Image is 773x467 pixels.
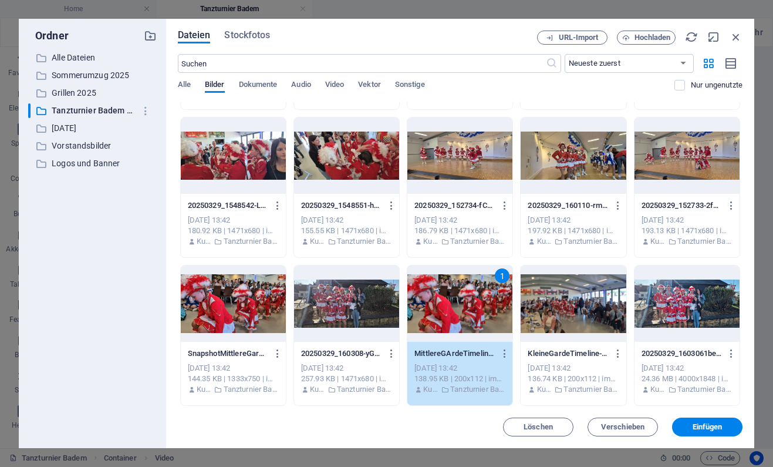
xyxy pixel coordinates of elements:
span: Vektor [358,78,381,94]
div: [DATE] 13:42 [188,215,279,226]
div: Tanzturnier Badem 2025 [28,103,135,118]
div: 257.93 KB | 1471x680 | image/jpeg [301,374,392,384]
div: 193.13 KB | 1471x680 | image/jpeg [642,226,733,236]
button: URL-Import [537,31,607,45]
div: [DATE] 13:42 [528,215,619,226]
div: Von: Kunde | Ordner: Tanzturnier Badem 2025 [642,236,733,247]
div: Von: Kunde | Ordner: Tanzturnier Badem 2025 [301,384,392,395]
p: 20250329_152733-2fSRVuSXnkcw5W12Vxef0g.jpg [642,200,722,211]
p: Alle Dateien [52,51,135,65]
p: Kunde [423,384,438,395]
p: Tanzturnier Badem 2025 [677,384,733,395]
div: Von: Kunde | Ordner: Tanzturnier Badem 2025 [188,384,279,395]
p: KleineGardeTimeline-ZkvM1lUXotRhVhnuPnnrxg.png [528,348,608,359]
div: [DATE] 13:42 [414,363,505,374]
p: 20250329_1548542-LZ6AyhrApn92AyI9WKfdAQ.jpg [188,200,268,211]
p: Tanzturnier Badem 2025 [224,236,279,247]
i: Neu laden [685,31,698,43]
p: Grillen 2025 [52,86,135,100]
button: Hochladen [617,31,676,45]
div: Logos und Banner [28,156,157,171]
p: SnapshotMittlereGarde-R5lkCl8is31tP40VVehn-w.jpg [188,348,268,359]
div: [DATE] [28,121,157,136]
span: Video [325,78,344,94]
p: Vorstandsbilder [52,139,135,153]
p: Kunde [197,384,211,395]
div: 155.55 KB | 1471x680 | image/jpeg [301,226,392,236]
p: Kunde [310,384,325,395]
p: Ordner [28,28,69,43]
div: 138.95 KB | 200x112 | image/png [414,374,505,384]
span: Hochladen [634,34,671,41]
p: Kunde [650,384,665,395]
span: Sonstige [395,78,425,94]
p: Tanzturnier Badem 2025 [224,384,279,395]
div: ​Tanzturnier Badem 2025 [28,103,157,118]
p: Tanzturnier Badem 2025 [563,236,619,247]
p: Kunde [310,236,325,247]
div: 1 [495,268,509,283]
p: Tanzturnier Badem 2025 [337,384,392,395]
div: Von: Kunde | Ordner: Tanzturnier Badem 2025 [188,236,279,247]
div: [DATE] 13:42 [301,215,392,226]
div: ​ [28,103,31,118]
div: Sommerumzug 2025 [28,68,157,83]
div: 24.36 MB | 4000x1848 | image/png [642,374,733,384]
span: Dateien [178,28,211,42]
span: Alle [178,78,191,94]
p: [DATE] [52,122,135,135]
button: Löschen [503,418,573,436]
span: Verschieben [601,424,644,431]
div: [DATE] 13:42 [642,215,733,226]
span: Audio [291,78,310,94]
p: Tanzturnier Badem 2025 [677,236,733,247]
p: Tanzturnier Badem 2025 [337,236,392,247]
div: [DATE] 13:42 [188,363,279,374]
div: 136.74 KB | 200x112 | image/png [528,374,619,384]
p: Logos und Banner [52,157,135,170]
div: 186.79 KB | 1471x680 | image/jpeg [414,226,505,236]
p: Tanzturnier Badem 2025 [563,384,619,395]
div: [DATE] 13:42 [642,363,733,374]
span: URL-Import [559,34,599,41]
p: Kunde [650,236,665,247]
div: 197.92 KB | 1471x680 | image/jpeg [528,226,619,236]
button: Einfügen [672,418,742,436]
i: Neuen Ordner erstellen [144,29,157,42]
span: Einfügen [693,424,723,431]
div: [DATE] 13:42 [414,215,505,226]
p: Kunde [537,384,552,395]
p: 20250329_1603061bearbeitet1-HxihpThSV38h6CmDuz1vvw.png [642,348,722,359]
p: Kunde [537,236,552,247]
p: 20250329_152734-fCoXd1ndWsAG0H6_MmRwuw.jpg [414,200,495,211]
p: 20250329_1548551-hYWM34c246jm7vpCqJYbMQ.jpg [301,200,382,211]
div: Grillen 2025 [28,86,157,100]
p: 20250329_160110-rmC3MyquJ9LReXf-RDMBOw.jpg [528,200,608,211]
i: Minimieren [707,31,720,43]
p: 20250329_160308-yGTfG3-z5d8Tvl9QSIEsVQ.jpg [301,348,382,359]
p: Kunde [423,236,438,247]
p: Tanzturnier Badem 2025 [52,104,135,117]
span: Stockfotos [224,28,270,42]
span: Dokumente [239,78,278,94]
button: Verschieben [588,418,658,436]
div: Von: Kunde | Ordner: Tanzturnier Badem 2025 [301,236,392,247]
input: Suchen [178,54,546,73]
p: Tanzturnier Badem 2025 [450,236,505,247]
div: Von: Kunde | Ordner: Tanzturnier Badem 2025 [414,384,505,395]
i: Schließen [730,31,742,43]
div: Von: Kunde | Ordner: Tanzturnier Badem 2025 [642,384,733,395]
div: Von: Kunde | Ordner: Tanzturnier Badem 2025 [528,384,619,395]
p: Tanzturnier Badem 2025 [450,384,505,395]
p: Zeigt nur Dateien an, die nicht auf der Website verwendet werden. Dateien, die während dieser Sit... [691,80,742,90]
p: Kunde [197,236,211,247]
div: 180.92 KB | 1471x680 | image/jpeg [188,226,279,236]
div: [DATE] 13:42 [301,363,392,374]
div: [DATE] 13:42 [528,363,619,374]
p: Sommerumzug 2025 [52,69,135,82]
div: Vorstandsbilder [28,139,157,153]
span: Löschen [524,424,553,431]
div: Von: Kunde | Ordner: Tanzturnier Badem 2025 [414,236,505,247]
span: Bilder [205,78,225,94]
p: MittlereGArdeTimeline-JDeEGBCkfLDzKkKyPknQrA.png [414,348,495,359]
